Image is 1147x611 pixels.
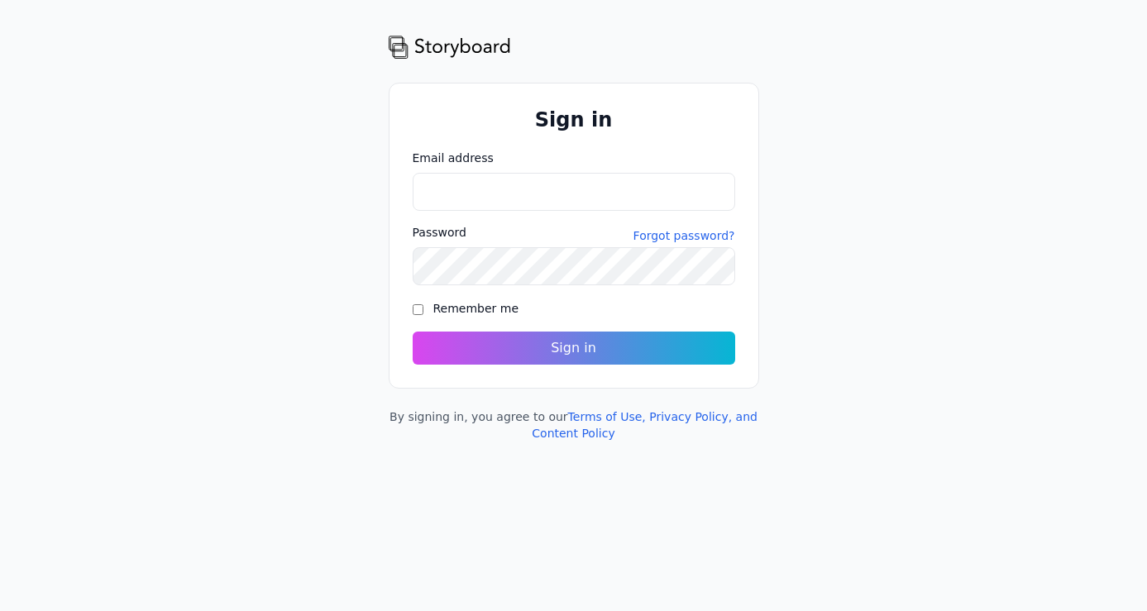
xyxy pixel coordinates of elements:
img: storyboard [389,33,511,60]
a: Forgot password? [633,227,735,244]
h1: Sign in [413,107,735,133]
button: Sign in [413,332,735,365]
a: Terms of Use, Privacy Policy, and Content Policy [532,410,757,440]
label: Email address [413,150,735,166]
div: By signing in, you agree to our [389,408,759,442]
label: Remember me [433,302,519,315]
label: Password [413,224,466,241]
